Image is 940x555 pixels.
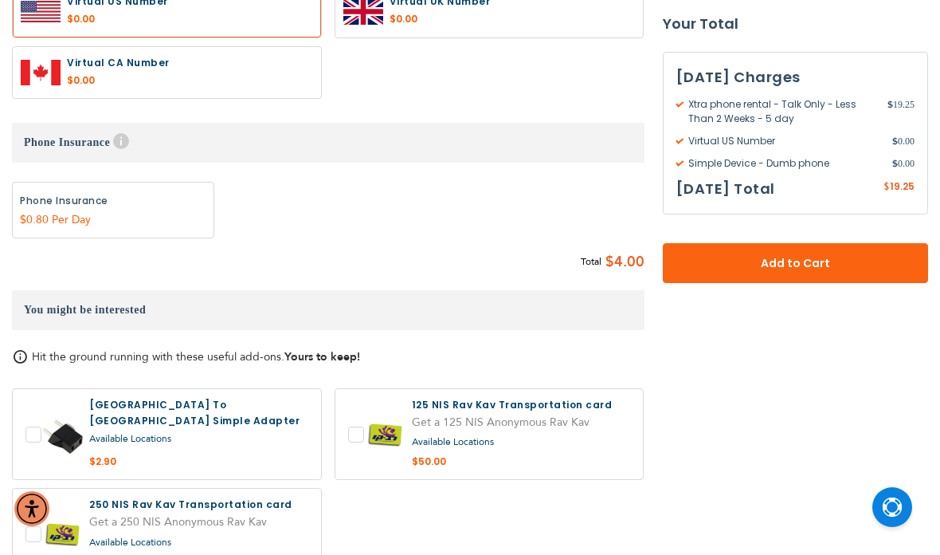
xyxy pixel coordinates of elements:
span: $ [605,250,614,274]
strong: Yours to keep! [284,349,360,364]
span: Help [113,133,129,149]
span: 0.00 [892,156,915,171]
span: $ [887,97,893,112]
span: 19.25 [890,179,915,193]
span: Hit the ground running with these useful add-ons. [32,349,360,364]
a: Available Locations [412,435,494,448]
span: Xtra phone rental - Talk Only - Less Than 2 Weeks - 5 day [676,97,888,126]
strong: Your Total [663,12,929,36]
a: Available Locations [89,432,171,445]
span: 0.00 [892,134,915,148]
h3: [DATE] Charges [676,65,915,89]
span: Simple Device - Dumb phone [676,156,893,171]
div: Accessibility Menu [14,491,49,526]
h3: Phone Insurance [12,123,644,163]
h3: [DATE] Total [676,177,775,201]
button: Add to Cart [663,243,929,283]
a: Available Locations [89,536,171,549]
span: 4.00 [614,250,644,274]
span: You might be interested [24,304,146,316]
span: 19.25 [887,97,915,126]
span: $ [892,134,898,148]
span: Virtual US Number [676,134,893,148]
span: Total [581,254,601,270]
span: $ [892,156,898,171]
span: $ [883,180,890,195]
span: Add to Cart [715,255,876,272]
